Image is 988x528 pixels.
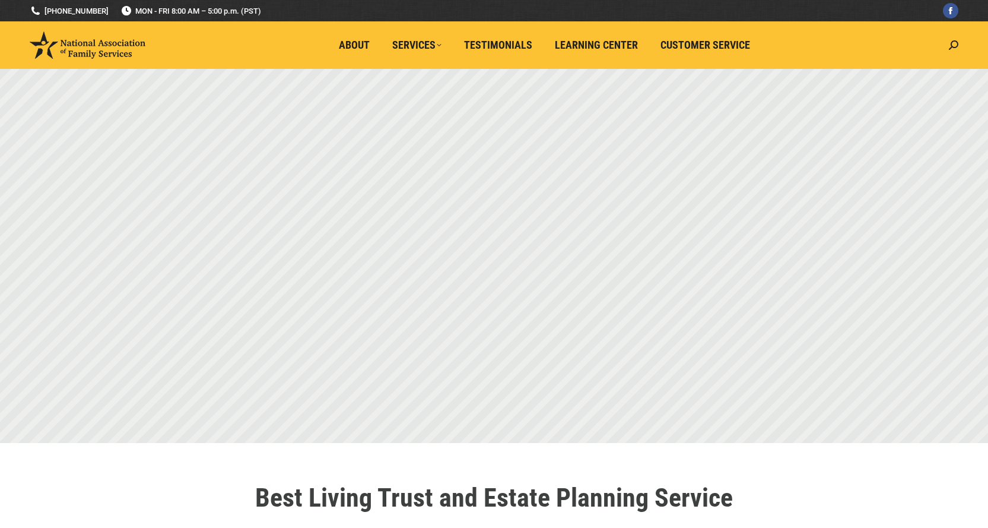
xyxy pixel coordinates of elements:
img: National Association of Family Services [30,31,145,59]
h1: Best Living Trust and Estate Planning Service [162,485,827,511]
a: Learning Center [547,34,646,56]
span: MON - FRI 8:00 AM – 5:00 p.m. (PST) [120,5,261,17]
a: Customer Service [652,34,758,56]
span: Learning Center [555,39,638,52]
a: [PHONE_NUMBER] [30,5,109,17]
a: Testimonials [456,34,541,56]
a: Facebook page opens in new window [943,3,958,18]
span: Services [392,39,441,52]
span: Testimonials [464,39,532,52]
span: About [339,39,370,52]
a: About [331,34,378,56]
span: Customer Service [660,39,750,52]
